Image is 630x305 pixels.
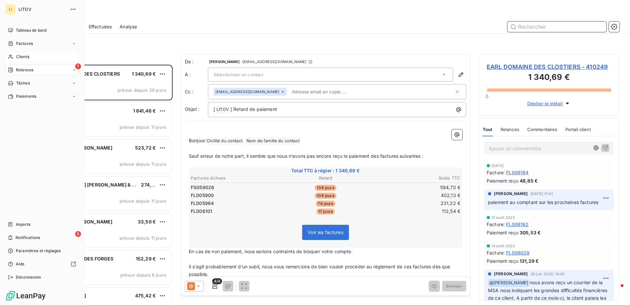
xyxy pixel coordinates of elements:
div: grid [32,65,173,305]
span: [DATE] 17:41 [530,192,553,196]
span: FL006029 [506,249,530,256]
span: [DATE] [491,164,504,168]
span: 78 jours [316,201,335,207]
input: Rechercher [507,21,606,32]
span: EARL DOMAINE DES CLOSTIERS - 410249 [487,62,611,71]
span: Bonjour [189,138,205,143]
span: Tableau de bord [16,27,46,33]
span: Paiement reçu [487,257,518,264]
span: LITOV [215,106,230,114]
span: Sélectionner un contact [214,72,263,77]
span: prévue depuis 11 jours [120,235,166,241]
span: Commentaires [527,127,558,132]
span: 523,72 € [135,145,156,151]
th: Solde TTC [371,175,461,182]
a: Aide [5,259,79,269]
span: Aide [16,261,25,267]
span: paiement au comptant sur les prochaines factures [488,199,598,205]
span: [PERSON_NAME] [494,191,528,197]
button: Déplier le détail [525,100,573,107]
span: prévue depuis 8 jours [120,272,166,278]
span: Imports [16,221,30,227]
span: 305,53 € [520,229,541,236]
span: 17 jours [316,209,335,215]
span: Facture : [487,249,505,256]
img: Logo LeanPay [5,290,46,301]
th: Retard [281,175,370,182]
label: À : [185,71,208,78]
span: Paiement reçu [487,229,518,236]
span: De : [185,58,208,65]
span: 5 [75,231,81,237]
span: 31 août 2025 [491,216,515,220]
td: 231,32 € [371,200,461,207]
td: 402,13 € [371,192,461,199]
span: 30 juil. 2025, 14:01 [530,272,564,276]
span: Clients [16,54,29,60]
span: Analyse [120,23,137,30]
button: Envoyer [442,281,466,291]
span: 1 641,46 € [133,108,156,114]
span: [PERSON_NAME] [494,271,528,277]
span: [PERSON_NAME] [209,60,240,64]
span: 109 jours [315,193,336,199]
span: Paiements [16,93,36,99]
td: 112,54 € [371,208,461,215]
span: FL005964 [191,200,214,207]
span: Notifications [15,235,40,241]
span: Portail client [565,127,591,132]
span: Objet : [185,106,200,112]
span: ] Retard de paiement [230,106,277,112]
h3: 1 340,69 € [487,71,611,85]
span: [ [214,106,215,112]
span: Tout [483,127,493,132]
div: LI [5,4,16,15]
span: 4/4 [212,278,222,284]
span: [PERSON_NAME] [PERSON_NAME] & [PERSON_NAME] [46,182,171,187]
label: Cc : [185,88,208,95]
span: FL006101 [191,208,212,215]
span: 1 340,69 € [132,71,156,77]
span: Nom de famille du contact [245,137,301,145]
span: 33,50 € [138,219,156,224]
span: Total TTC à régler : 1 340,69 € [190,167,461,174]
iframe: Intercom live chat [608,283,623,298]
span: Facture : [487,169,505,176]
span: prévue depuis 11 jours [120,124,166,130]
span: 131,29 € [520,257,539,264]
span: FS059026 [191,184,214,191]
span: Tâches [16,80,30,86]
span: Déplier le détail [527,100,563,107]
span: FL005900 [191,192,214,199]
span: 0 [486,94,488,99]
span: 274,56 € [141,182,161,187]
span: Paiement reçu [487,177,518,184]
td: 594,70 € [371,184,461,191]
span: En cas de non paiement, nous serions contraints de bloquer votre compte. [189,249,353,254]
span: @ [PERSON_NAME] [488,279,529,287]
span: 152,29 € [136,256,156,261]
span: [EMAIL_ADDRESS][DOMAIN_NAME] [215,90,279,94]
span: - [EMAIL_ADDRESS][DOMAIN_NAME] [241,60,306,64]
th: Factures échues [190,175,280,182]
span: Relances [501,127,519,132]
span: FL006164 [506,169,529,176]
span: 14 août 2025 [491,244,515,248]
span: 475,42 € [135,293,156,298]
span: Facture : [487,221,505,228]
span: 139 jours [315,185,336,191]
input: Adresse email en copie ... [289,87,365,97]
span: 7 [75,63,81,69]
span: prévue depuis 11 jours [120,198,166,204]
span: Sauf erreur de notre part, il semble que nous n’avons pas encore reçu le paiement des factures su... [189,153,423,159]
span: Effectuées [89,23,112,30]
span: Paramètres et réglages [16,248,61,254]
span: Il s’agit probablement d’un oubli, nous vous remercions de bien vouloir procéder au règlement de ... [189,264,452,277]
span: Déconnexion [16,274,41,280]
span: Relances [16,67,33,73]
span: prévue depuis 11 jours [120,161,166,167]
span: Voir les factures [308,229,343,235]
span: 48,85 € [520,177,538,184]
span: prévue depuis 29 jours [118,87,166,93]
span: Civilité du contact [206,137,243,145]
